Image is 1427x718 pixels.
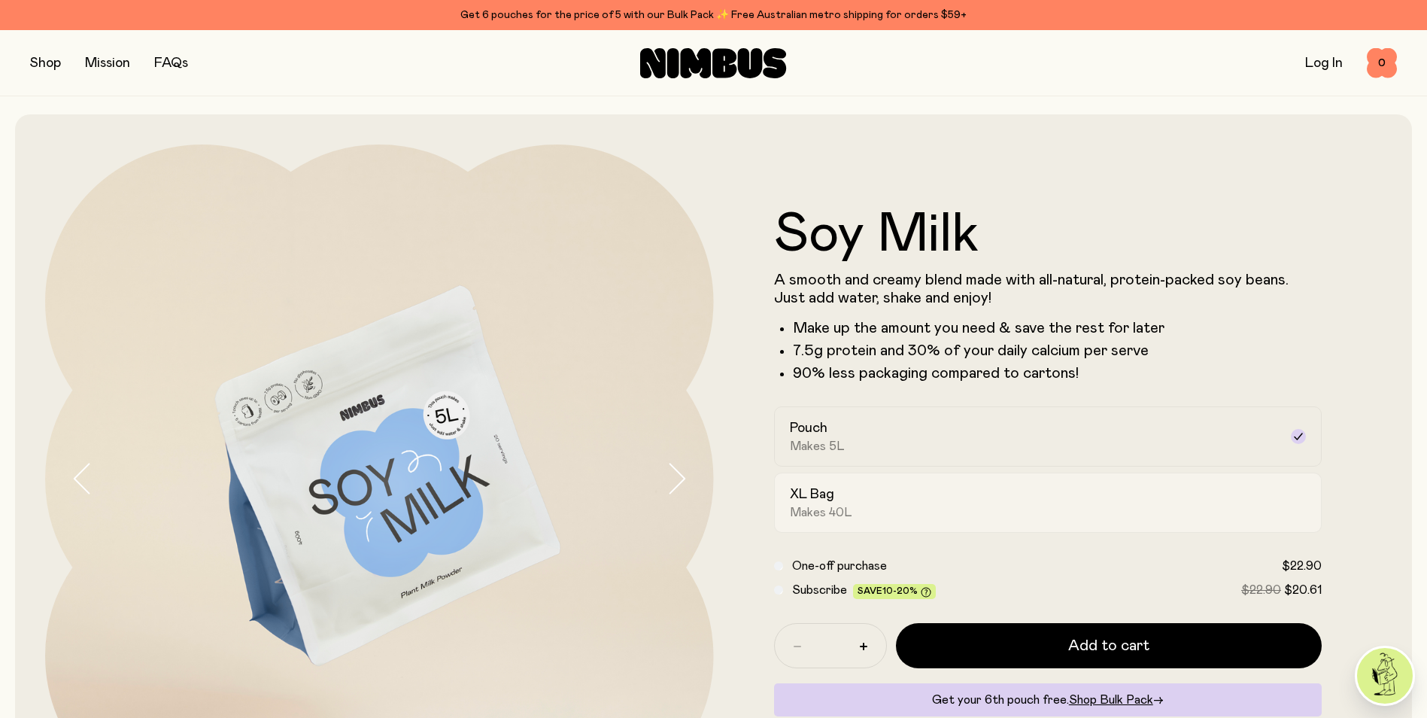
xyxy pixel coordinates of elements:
span: 10-20% [882,586,918,595]
span: Makes 40L [790,505,852,520]
a: FAQs [154,56,188,70]
li: 7.5g protein and 30% of your daily calcium per serve [793,342,1322,360]
h2: XL Bag [790,485,834,504]
h1: Soy Milk [774,208,1322,262]
span: $20.61 [1284,584,1322,596]
a: Log In [1305,56,1343,70]
span: Makes 5L [790,439,845,454]
li: Make up the amount you need & save the rest for later [793,319,1322,337]
h2: Pouch [790,419,827,437]
img: agent [1357,648,1413,704]
a: Mission [85,56,130,70]
span: $22.90 [1241,584,1281,596]
button: Add to cart [896,623,1322,668]
div: Get your 6th pouch free. [774,683,1322,716]
span: Shop Bulk Pack [1069,694,1153,706]
span: One-off purchase [792,560,887,572]
span: $22.90 [1282,560,1322,572]
div: Get 6 pouches for the price of 5 with our Bulk Pack ✨ Free Australian metro shipping for orders $59+ [30,6,1397,24]
a: Shop Bulk Pack→ [1069,694,1164,706]
span: Save [858,586,931,598]
span: Subscribe [792,584,847,596]
p: A smooth and creamy blend made with all-natural, protein-packed soy beans. Just add water, shake ... [774,271,1322,307]
span: Add to cart [1068,635,1149,656]
p: 90% less packaging compared to cartons! [793,364,1322,382]
button: 0 [1367,48,1397,78]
